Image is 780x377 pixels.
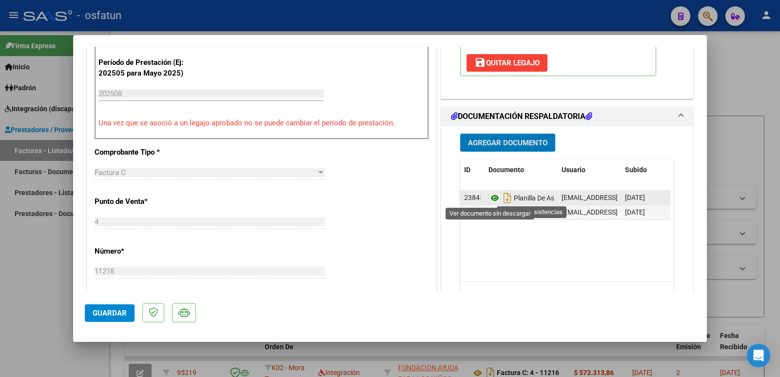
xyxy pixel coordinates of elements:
[488,209,547,217] span: Autorizado
[441,126,693,329] div: DOCUMENTACIÓN RESPALDATORIA
[501,205,514,220] i: Descargar documento
[488,194,581,202] span: Planilla De Asistencias
[625,208,645,216] span: [DATE]
[488,166,524,174] span: Documento
[95,196,195,207] p: Punto de Venta
[474,57,486,68] mat-icon: save
[670,159,719,180] datatable-header-cell: Acción
[460,282,674,306] div: 2 total
[464,194,484,201] span: 23845
[93,309,127,317] span: Guardar
[98,118,425,129] p: Una vez que se asoció a un legajo aprobado no se puede cambiar el período de prestación.
[747,344,770,367] div: Open Intercom Messenger
[485,159,558,180] datatable-header-cell: Documento
[562,194,769,201] span: [EMAIL_ADDRESS][DOMAIN_NAME] - [PERSON_NAME] Del: Tucuman
[451,111,592,122] h1: DOCUMENTACIÓN RESPALDATORIA
[467,54,547,72] button: Quitar Legajo
[558,159,621,180] datatable-header-cell: Usuario
[464,208,484,216] span: 23846
[625,166,647,174] span: Subido
[441,107,693,126] mat-expansion-panel-header: DOCUMENTACIÓN RESPALDATORIA
[460,159,485,180] datatable-header-cell: ID
[562,208,769,216] span: [EMAIL_ADDRESS][DOMAIN_NAME] - [PERSON_NAME] Del: Tucuman
[474,59,540,67] span: Quitar Legajo
[468,139,547,147] span: Agregar Documento
[95,147,195,158] p: Comprobante Tipo *
[460,134,555,152] button: Agregar Documento
[85,304,135,322] button: Guardar
[98,57,196,79] p: Período de Prestación (Ej: 202505 para Mayo 2025)
[464,166,470,174] span: ID
[95,246,195,257] p: Número
[95,168,126,177] span: Factura C
[621,159,670,180] datatable-header-cell: Subido
[562,166,585,174] span: Usuario
[501,190,514,206] i: Descargar documento
[625,194,645,201] span: [DATE]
